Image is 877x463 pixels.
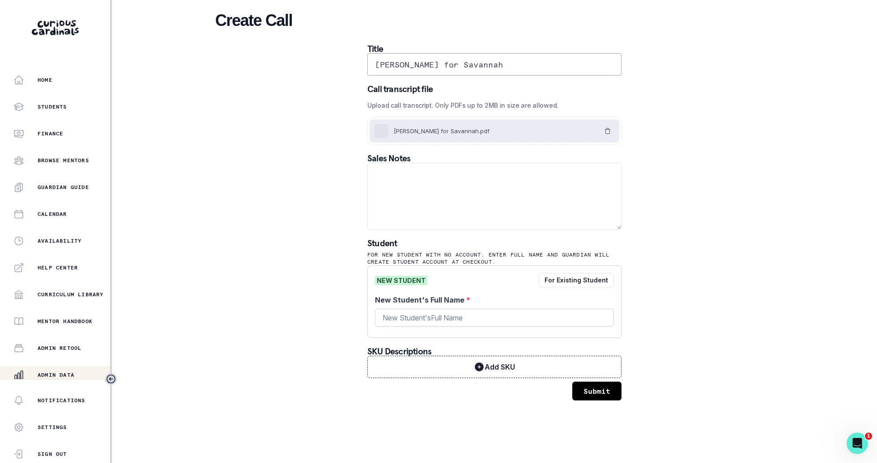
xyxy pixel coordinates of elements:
[539,273,614,287] button: For Existing Student
[389,127,600,135] div: File Amy Emanuel for Savannah.pdf in status uploading
[865,433,872,440] span: 1
[38,184,89,191] p: Guardian Guide
[38,424,67,431] p: Settings
[600,124,615,138] button: Remove
[38,397,85,404] p: Notifications
[367,154,622,163] p: Sales Notes
[38,237,81,244] p: Availability
[485,363,515,371] p: Add SKU
[367,101,616,110] label: Upload call transcript. Only PDFs up to 2MB in size are allowed.
[394,127,490,135] span: [PERSON_NAME] for Savannah.pdf
[215,11,774,30] h2: Create Call
[38,157,89,164] p: Browse Mentors
[32,20,79,35] img: Curious Cardinals Logo
[367,84,622,93] p: Call transcript file
[367,251,622,265] p: For new student with NO account: Enter full name and guardian will create student account at chec...
[367,347,622,356] p: SKU Descriptions
[847,433,868,454] iframe: Intercom live chat
[38,264,78,271] p: Help Center
[38,345,81,352] p: Admin Retool
[38,103,67,110] p: Students
[38,371,74,379] p: Admin Data
[367,44,622,53] p: Title
[367,356,622,378] button: Add SKU
[38,76,52,84] p: Home
[105,373,117,385] button: Toggle sidebar
[375,309,614,327] input: New Student'sFull Name
[38,450,67,458] p: Sign Out
[38,291,104,298] p: Curriculum Library
[375,295,609,305] label: New Student's Full Name
[375,276,427,285] span: NEW STUDENT
[367,239,622,248] p: Student
[38,130,63,137] p: Finance
[572,382,622,400] button: Submit
[38,210,67,218] p: Calendar
[38,318,93,325] p: Mentor Handbook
